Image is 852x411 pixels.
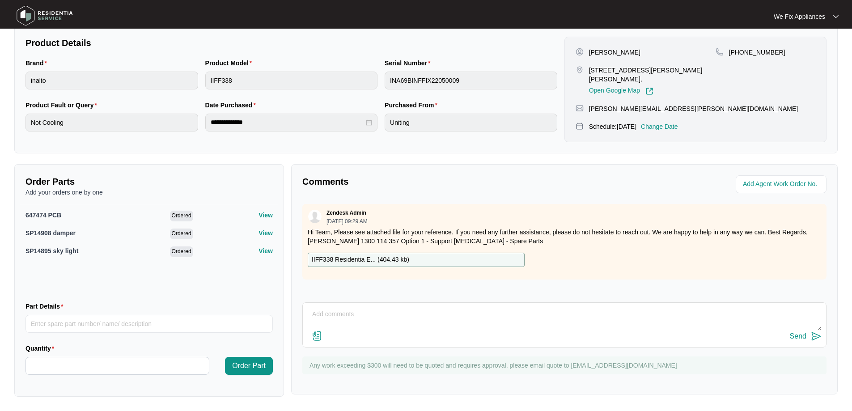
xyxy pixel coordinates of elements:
p: We Fix Appliances [774,12,825,21]
label: Purchased From [385,101,441,110]
p: Order Parts [25,175,273,188]
img: residentia service logo [13,2,76,29]
p: Change Date [641,122,678,131]
input: Add Agent Work Order No. [743,179,821,190]
button: Order Part [225,357,273,375]
img: map-pin [576,104,584,112]
div: Send [790,332,806,340]
label: Product Model [205,59,256,68]
p: Schedule: [DATE] [589,122,636,131]
p: Zendesk Admin [326,209,366,216]
p: [STREET_ADDRESS][PERSON_NAME][PERSON_NAME], [589,66,716,84]
img: user.svg [308,210,322,223]
p: View [259,246,273,255]
span: SP14908 damper [25,229,76,237]
p: Add your orders one by one [25,188,273,197]
span: Order Part [232,360,266,371]
img: send-icon.svg [811,331,822,342]
label: Serial Number [385,59,434,68]
span: SP14895 sky light [25,247,78,254]
a: Open Google Map [589,87,653,95]
label: Date Purchased [205,101,259,110]
img: map-pin [576,122,584,130]
p: IIFF338 Residentia E... ( 404.43 kb ) [312,255,409,265]
input: Part Details [25,315,273,333]
img: dropdown arrow [833,14,839,19]
label: Product Fault or Query [25,101,101,110]
span: Ordered [170,229,193,239]
input: Product Model [205,72,378,89]
input: Serial Number [385,72,557,89]
button: Send [790,330,822,343]
img: file-attachment-doc.svg [312,330,322,341]
span: 647474 PCB [25,212,61,219]
p: [DATE] 09:29 AM [326,219,368,224]
img: map-pin [716,48,724,56]
p: [PERSON_NAME] [589,48,640,57]
p: [PERSON_NAME][EMAIL_ADDRESS][PERSON_NAME][DOMAIN_NAME] [589,104,798,113]
p: Product Details [25,37,557,49]
label: Quantity [25,344,58,353]
span: Ordered [170,246,193,257]
p: Comments [302,175,558,188]
p: [PHONE_NUMBER] [729,48,785,57]
img: Link-External [645,87,653,95]
p: View [259,229,273,237]
input: Product Fault or Query [25,114,198,131]
input: Purchased From [385,114,557,131]
label: Brand [25,59,51,68]
input: Date Purchased [211,118,365,127]
img: map-pin [576,66,584,74]
span: Ordered [170,211,193,221]
p: Any work exceeding $300 will need to be quoted and requires approval, please email quote to [EMAI... [309,361,822,370]
input: Brand [25,72,198,89]
input: Quantity [26,357,209,374]
img: user-pin [576,48,584,56]
p: Hi Team, Please see attached file for your reference. If you need any further assistance, please ... [308,228,821,246]
p: View [259,211,273,220]
label: Part Details [25,302,67,311]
